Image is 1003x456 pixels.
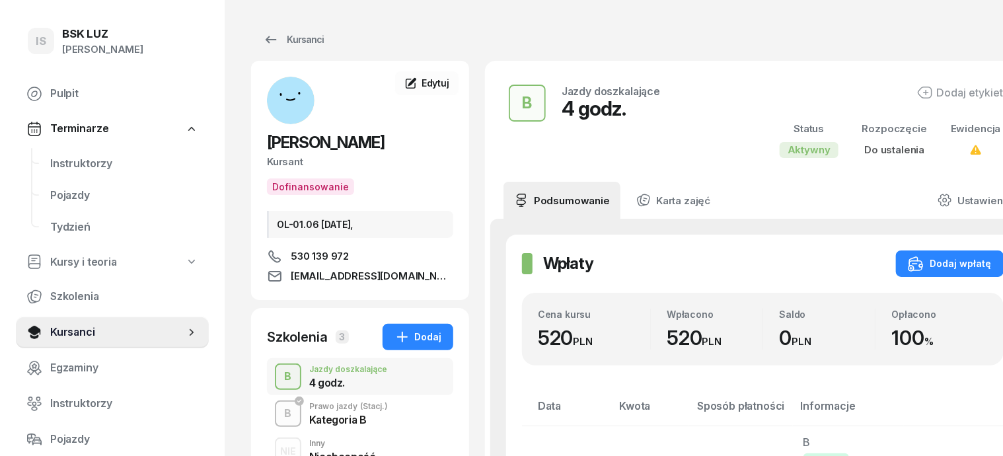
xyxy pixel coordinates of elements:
a: Pojazdy [40,180,209,211]
div: Opłacono [891,309,987,320]
div: Dodaj [394,329,441,345]
span: 530 139 972 [291,248,349,264]
small: % [924,335,934,348]
span: Instruktorzy [50,155,198,172]
button: B [275,363,301,390]
span: [EMAIL_ADDRESS][DOMAIN_NAME] [291,268,453,284]
a: Terminarze [16,114,209,144]
button: B [509,85,546,122]
div: BSK LUZ [62,28,143,40]
th: Data [522,397,611,426]
div: 4 godz. [562,96,660,120]
div: Cena kursu [538,309,650,320]
span: Terminarze [50,120,108,137]
a: Podsumowanie [503,182,620,219]
th: Kwota [611,397,689,426]
span: Kursy i teoria [50,254,117,271]
a: Pojazdy [16,424,209,455]
span: [PERSON_NAME] [267,133,385,152]
small: PLN [574,335,593,348]
span: Pojazdy [50,431,198,448]
small: PLN [702,335,722,348]
div: B [279,365,297,388]
span: 3 [336,330,349,344]
div: Kursant [267,153,453,171]
a: Kursanci [251,26,336,53]
a: Szkolenia [16,281,209,313]
span: Instruktorzy [50,395,198,412]
a: Instruktorzy [40,148,209,180]
div: 100 [891,326,987,350]
div: 0 [779,326,875,350]
div: Kategoria B [309,414,388,425]
span: Tydzień [50,219,198,236]
div: Szkolenia [267,328,328,346]
a: Egzaminy [16,352,209,384]
div: 4 godz. [309,377,387,388]
div: 520 [538,326,650,350]
button: Dofinansowanie [267,178,354,195]
a: [EMAIL_ADDRESS][DOMAIN_NAME] [267,268,453,284]
h2: Wpłaty [543,253,593,274]
a: Pulpit [16,78,209,110]
small: PLN [792,335,811,348]
div: Wpłacono [667,309,762,320]
div: OL-01.06 [DATE], [267,211,453,238]
a: Tydzień [40,211,209,243]
button: Dodaj [383,324,453,350]
div: [PERSON_NAME] [62,41,143,58]
span: Edytuj [422,77,449,89]
div: B [517,90,538,116]
button: B [275,400,301,427]
div: Dodaj wpłatę [908,256,992,272]
a: Instruktorzy [16,388,209,420]
span: Kursanci [50,324,185,341]
a: Kursanci [16,317,209,348]
span: IS [36,36,46,47]
a: 530 139 972 [267,248,453,264]
div: Inny [309,439,376,447]
span: Pulpit [50,85,198,102]
div: Status [780,120,838,137]
div: Aktywny [780,142,838,158]
div: Jazdy doszkalające [309,365,387,373]
div: Ewidencja [951,120,1001,137]
a: Kursy i teoria [16,247,209,278]
th: Sposób płatności [689,397,792,426]
a: Karta zajęć [626,182,721,219]
span: Szkolenia [50,288,198,305]
div: Saldo [779,309,875,320]
div: 520 [667,326,762,350]
div: Prawo jazdy [309,402,388,410]
div: Jazdy doszkalające [562,86,660,96]
button: BJazdy doszkalające4 godz. [267,358,453,395]
div: Kursanci [263,32,324,48]
span: (Stacj.) [360,402,388,410]
a: Edytuj [395,71,459,95]
span: Pojazdy [50,187,198,204]
div: Rozpoczęcie [862,120,927,137]
div: B [279,402,297,425]
button: BPrawo jazdy(Stacj.)Kategoria B [267,395,453,432]
th: Informacje [793,397,904,426]
span: Egzaminy [50,360,198,377]
span: B [803,436,811,449]
span: Do ustalenia [864,143,924,156]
